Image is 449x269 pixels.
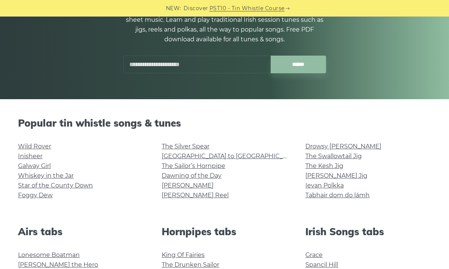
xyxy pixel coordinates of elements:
a: The Drunken Sailor [162,261,219,269]
a: Grace [305,252,323,259]
a: [PERSON_NAME] Jig [305,172,367,180]
a: [PERSON_NAME] the Hero [18,261,98,269]
a: The Silver Spear [162,143,209,150]
a: [GEOGRAPHIC_DATA] to [GEOGRAPHIC_DATA] [162,153,300,160]
a: [PERSON_NAME] Reel [162,192,229,199]
h2: Popular tin whistle songs & tunes [18,118,431,129]
a: Wild Rover [18,143,51,150]
a: Foggy Dew [18,192,53,199]
a: The Swallowtail Jig [305,153,362,160]
h2: Hornpipes tabs [162,226,287,238]
a: Dawning of the Day [162,172,221,180]
h2: Irish Songs tabs [305,226,431,238]
a: Whiskey in the Jar [18,172,74,180]
a: King Of Fairies [162,252,205,259]
h2: Airs tabs [18,226,144,238]
a: Lonesome Boatman [18,252,80,259]
a: Ievan Polkka [305,182,344,189]
a: Spancil Hill [305,261,338,269]
a: The Sailor’s Hornpipe [162,163,225,170]
a: PST10 - Tin Whistle Course [209,4,285,13]
span: Discover [184,4,208,13]
a: The Kesh Jig [305,163,343,170]
p: 1000+ Irish tin whistle (penny whistle) tabs and notes with the sheet music. Learn and play tradi... [123,6,326,45]
a: [PERSON_NAME] [162,182,214,189]
a: Inisheer [18,153,42,160]
span: NEW: [166,4,181,13]
a: Galway Girl [18,163,51,170]
a: Tabhair dom do lámh [305,192,370,199]
a: Star of the County Down [18,182,93,189]
a: Drowsy [PERSON_NAME] [305,143,381,150]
